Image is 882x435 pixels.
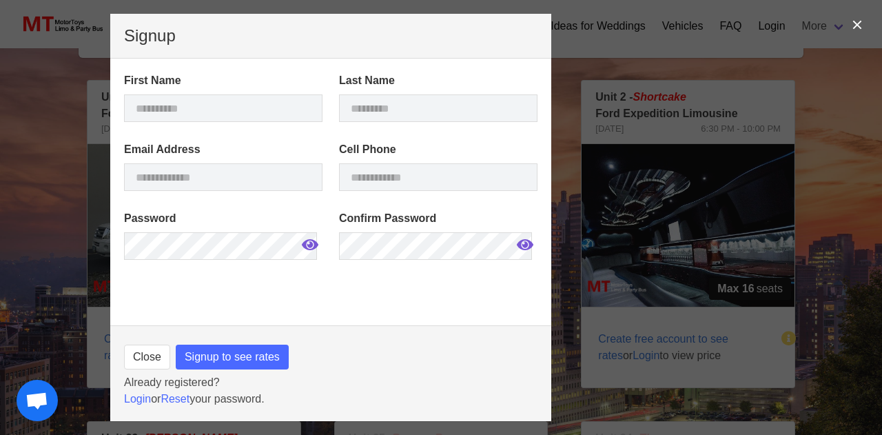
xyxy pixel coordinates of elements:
[176,345,289,370] button: Signup to see rates
[161,393,189,405] a: Reset
[124,141,322,158] label: Email Address
[124,391,537,407] p: or your password.
[339,72,537,89] label: Last Name
[124,345,170,370] button: Close
[124,210,322,227] label: Password
[124,393,151,405] a: Login
[124,28,537,44] p: Signup
[124,72,322,89] label: First Name
[124,374,537,391] p: Already registered?
[339,141,537,158] label: Cell Phone
[185,349,280,365] span: Signup to see rates
[339,210,537,227] label: Confirm Password
[17,380,58,421] div: Open chat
